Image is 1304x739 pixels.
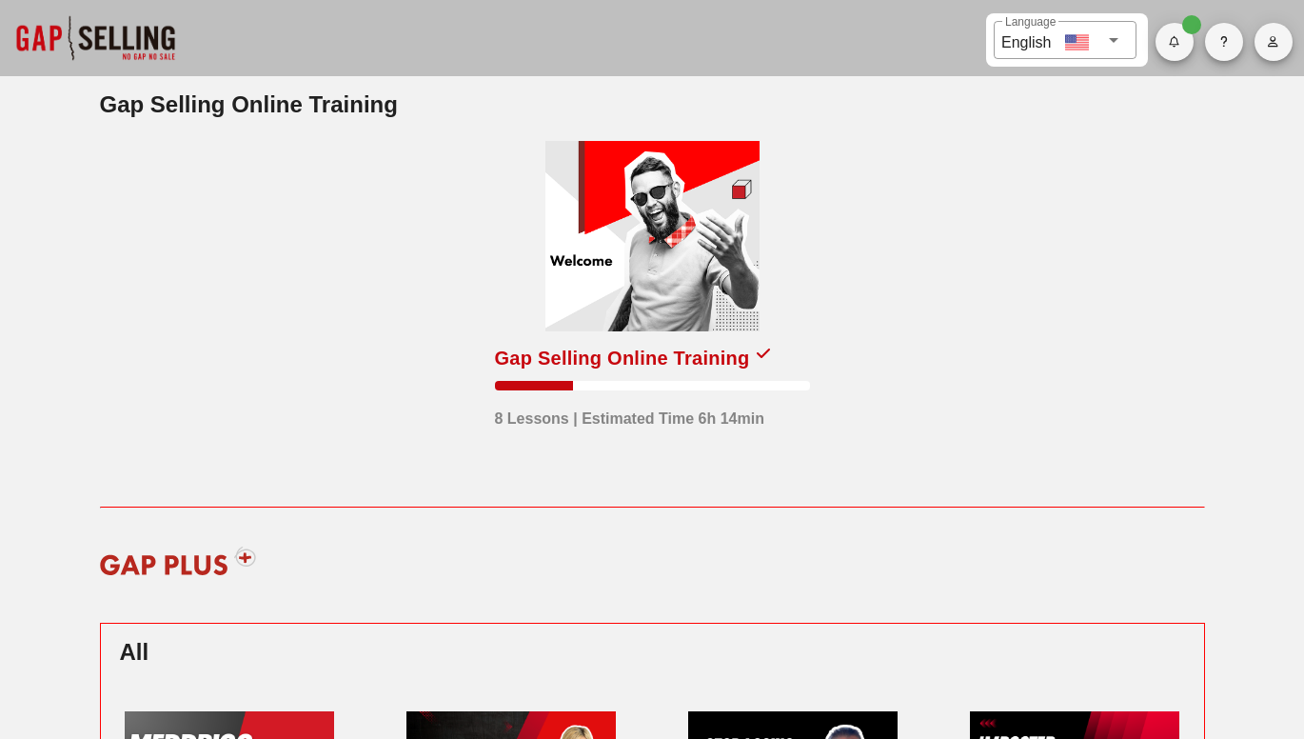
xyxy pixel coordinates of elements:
[495,343,750,373] div: Gap Selling Online Training
[495,398,764,430] div: 8 Lessons | Estimated Time 6h 14min
[994,21,1136,59] div: LanguageEnglish
[1001,27,1051,54] div: English
[120,635,1185,669] h2: All
[88,532,269,589] img: gap-plus-logo-red.svg
[100,88,1205,122] h2: Gap Selling Online Training
[1182,15,1201,34] span: Badge
[1005,15,1056,30] label: Language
